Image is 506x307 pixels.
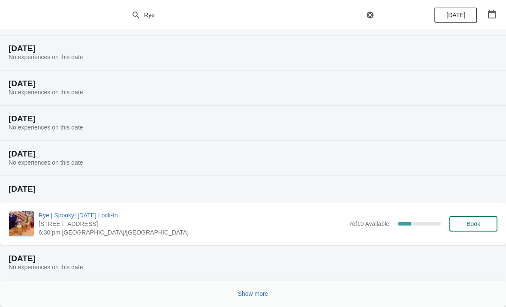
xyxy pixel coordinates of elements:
[9,124,83,131] span: No experiences on this date
[467,220,480,227] span: Book
[9,185,497,193] h2: [DATE]
[9,44,497,53] h2: [DATE]
[446,12,465,18] span: [DATE]
[39,228,344,237] span: 6:30 pm [GEOGRAPHIC_DATA]/[GEOGRAPHIC_DATA]
[9,54,83,60] span: No experiences on this date
[235,286,272,301] button: Show more
[9,114,497,123] h2: [DATE]
[9,150,497,158] h2: [DATE]
[238,290,268,297] span: Show more
[9,89,83,96] span: No experiences on this date
[449,216,497,232] button: Book
[144,7,364,23] input: Search
[39,220,344,228] span: [STREET_ADDRESS]
[9,79,497,88] h2: [DATE]
[366,11,374,19] button: Clear
[434,7,477,23] button: [DATE]
[9,159,83,166] span: No experiences on this date
[9,254,497,263] h2: [DATE]
[9,211,34,236] img: Rye | Spooky! Halloween Lock-In | 106 High Street, Rye, TN31 7JE | 6:30 pm Europe/London
[39,211,344,220] span: Rye | Spooky! [DATE] Lock-In
[349,220,389,227] span: 7 of 10 Available
[9,264,83,271] span: No experiences on this date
